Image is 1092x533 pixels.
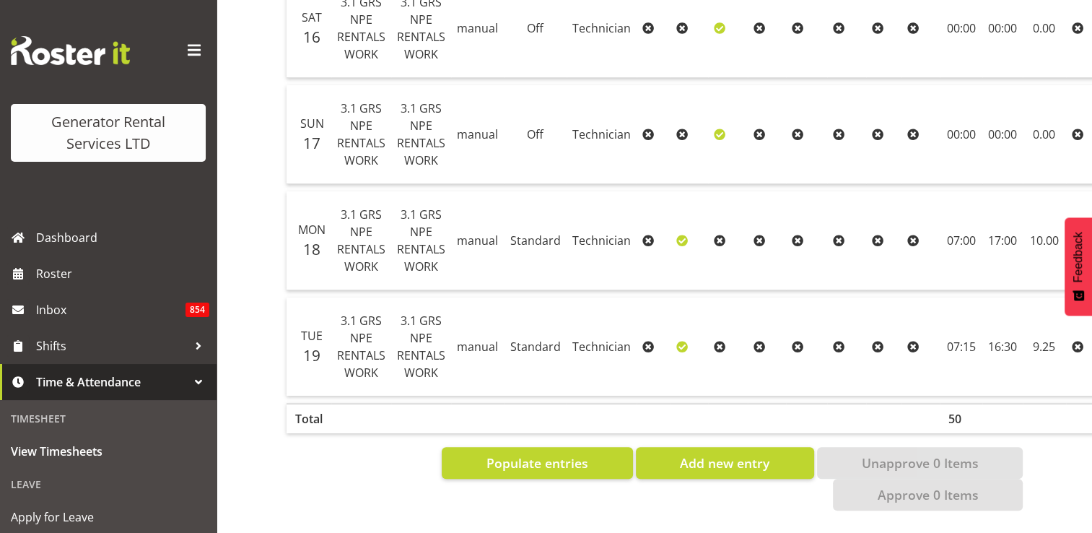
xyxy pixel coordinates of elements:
[1065,217,1092,316] button: Feedback - Show survey
[940,403,982,433] th: 50
[303,27,320,47] span: 16
[1023,85,1066,184] td: 0.00
[877,485,978,504] span: Approve 0 Items
[337,313,385,381] span: 3.1 GRS NPE RENTALS WORK
[833,479,1023,511] button: Approve 0 Items
[287,403,331,433] th: Total
[300,116,324,131] span: Sun
[442,447,632,479] button: Populate entries
[940,85,982,184] td: 00:00
[457,339,498,355] span: manual
[4,469,213,499] div: Leave
[36,227,209,248] span: Dashboard
[982,85,1023,184] td: 00:00
[185,303,209,317] span: 854
[572,233,631,248] span: Technician
[302,9,322,25] span: Sat
[572,126,631,142] span: Technician
[504,298,567,396] td: Standard
[36,335,188,357] span: Shifts
[572,20,631,36] span: Technician
[982,298,1023,396] td: 16:30
[11,36,130,65] img: Rosterit website logo
[504,191,567,290] td: Standard
[636,447,814,479] button: Add new entry
[303,133,320,153] span: 17
[861,454,978,472] span: Unapprove 0 Items
[36,299,185,321] span: Inbox
[337,100,385,168] span: 3.1 GRS NPE RENTALS WORK
[817,447,1023,479] button: Unapprove 0 Items
[457,126,498,142] span: manual
[303,239,320,259] span: 18
[680,454,769,472] span: Add new entry
[572,339,631,355] span: Technician
[397,313,445,381] span: 3.1 GRS NPE RENTALS WORK
[25,111,191,155] div: Generator Rental Services LTD
[940,298,982,396] td: 07:15
[4,404,213,433] div: Timesheet
[36,371,188,393] span: Time & Attendance
[11,506,206,528] span: Apply for Leave
[4,433,213,469] a: View Timesheets
[504,85,567,184] td: Off
[1023,298,1066,396] td: 9.25
[1023,191,1066,290] td: 10.00
[303,345,320,365] span: 19
[337,207,385,274] span: 3.1 GRS NPE RENTALS WORK
[940,191,982,290] td: 07:00
[11,441,206,462] span: View Timesheets
[301,328,323,344] span: Tue
[457,233,498,248] span: manual
[457,20,498,36] span: manual
[36,263,209,285] span: Roster
[982,191,1023,290] td: 17:00
[486,454,588,472] span: Populate entries
[1072,232,1085,282] span: Feedback
[397,100,445,168] span: 3.1 GRS NPE RENTALS WORK
[397,207,445,274] span: 3.1 GRS NPE RENTALS WORK
[298,222,326,238] span: Mon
